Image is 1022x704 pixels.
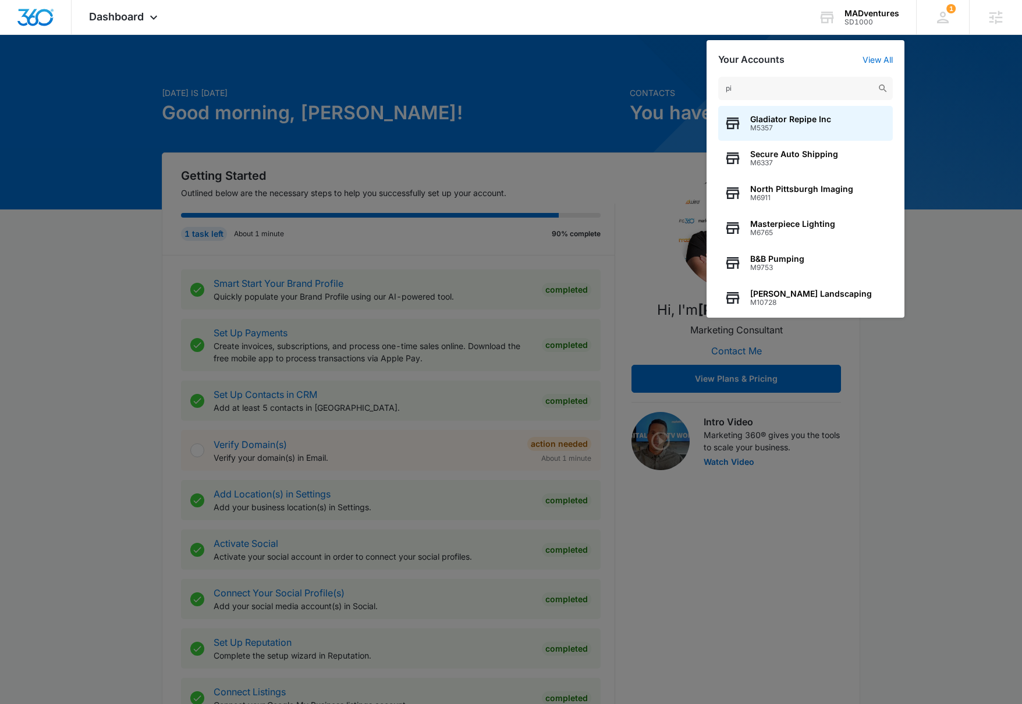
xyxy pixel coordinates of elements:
span: Secure Auto Shipping [750,150,838,159]
button: Gladiator Repipe IncM5357 [718,106,893,141]
span: M9753 [750,264,804,272]
span: Dashboard [89,10,144,23]
button: Masterpiece LightingM6765 [718,211,893,246]
span: [PERSON_NAME] Landscaping [750,289,872,298]
div: account name [844,9,899,18]
button: North Pittsburgh ImagingM6911 [718,176,893,211]
a: View All [863,55,893,65]
input: Search Accounts [718,77,893,100]
span: North Pittsburgh Imaging [750,184,853,194]
span: M6765 [750,229,835,237]
span: M5357 [750,124,831,132]
div: notifications count [946,4,956,13]
div: account id [844,18,899,26]
span: 1 [946,4,956,13]
button: [PERSON_NAME] LandscapingM10728 [718,280,893,315]
button: B&B PumpingM9753 [718,246,893,280]
span: M6911 [750,194,853,202]
span: M6337 [750,159,838,167]
span: M10728 [750,298,872,307]
button: Secure Auto ShippingM6337 [718,141,893,176]
span: Masterpiece Lighting [750,219,835,229]
span: Gladiator Repipe Inc [750,115,831,124]
h2: Your Accounts [718,54,785,65]
span: B&B Pumping [750,254,804,264]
